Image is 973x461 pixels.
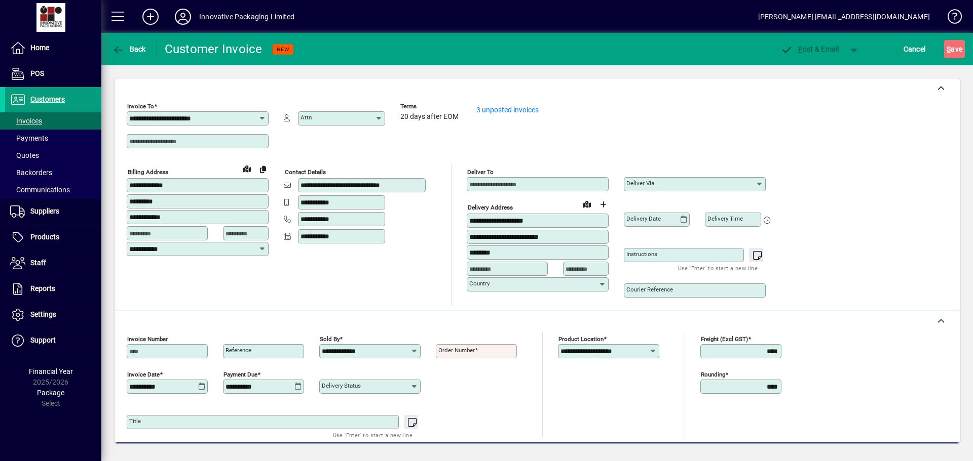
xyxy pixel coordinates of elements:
[5,250,101,276] a: Staff
[239,160,255,177] a: View on map
[901,40,928,58] button: Cancel
[947,45,951,53] span: S
[277,46,289,53] span: NEW
[127,336,168,343] mat-label: Invoice number
[5,61,101,87] a: POS
[438,347,475,354] mat-label: Order number
[626,250,657,258] mat-label: Instructions
[10,186,70,194] span: Communications
[5,181,101,198] a: Communications
[10,151,39,159] span: Quotes
[37,389,64,397] span: Package
[30,310,56,318] span: Settings
[165,41,263,57] div: Customer Invoice
[255,161,271,177] button: Copy to Delivery address
[109,40,148,58] button: Back
[320,336,340,343] mat-label: Sold by
[127,103,154,110] mat-label: Invoice To
[5,225,101,250] a: Products
[301,114,312,121] mat-label: Attn
[400,103,461,110] span: Terms
[947,41,962,57] span: ave
[5,328,101,353] a: Support
[30,44,49,52] span: Home
[940,2,960,35] a: Knowledge Base
[400,113,459,121] span: 20 days after EOM
[10,117,42,125] span: Invoices
[595,196,611,213] button: Choose address
[626,286,673,293] mat-label: Courier Reference
[558,336,604,343] mat-label: Product location
[626,180,654,187] mat-label: Deliver via
[798,45,803,53] span: P
[30,336,56,344] span: Support
[101,40,157,58] app-page-header-button: Back
[30,69,44,77] span: POS
[10,134,48,142] span: Payments
[5,147,101,164] a: Quotes
[467,169,494,176] mat-label: Deliver To
[5,276,101,302] a: Reports
[333,429,413,441] mat-hint: Use 'Enter' to start a new line
[626,215,661,222] mat-label: Delivery date
[476,106,539,114] a: 3 unposted invoices
[30,259,46,267] span: Staff
[701,371,725,378] mat-label: Rounding
[199,9,294,25] div: Innovative Packaging Limited
[167,8,199,26] button: Profile
[701,336,748,343] mat-label: Freight (excl GST)
[134,8,167,26] button: Add
[469,280,490,287] mat-label: Country
[223,371,257,378] mat-label: Payment due
[129,417,141,425] mat-label: Title
[944,40,965,58] button: Save
[30,95,65,103] span: Customers
[112,45,146,53] span: Back
[5,302,101,327] a: Settings
[127,371,160,378] mat-label: Invoice date
[30,207,59,215] span: Suppliers
[322,382,361,389] mat-label: Delivery status
[5,112,101,130] a: Invoices
[904,41,926,57] span: Cancel
[780,45,839,53] span: ost & Email
[30,284,55,292] span: Reports
[707,215,743,222] mat-label: Delivery time
[30,233,59,241] span: Products
[775,40,844,58] button: Post & Email
[10,169,52,177] span: Backorders
[758,9,930,25] div: [PERSON_NAME] [EMAIL_ADDRESS][DOMAIN_NAME]
[5,130,101,147] a: Payments
[226,347,251,354] mat-label: Reference
[29,367,73,375] span: Financial Year
[579,196,595,212] a: View on map
[5,35,101,61] a: Home
[5,199,101,224] a: Suppliers
[678,262,758,274] mat-hint: Use 'Enter' to start a new line
[5,164,101,181] a: Backorders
